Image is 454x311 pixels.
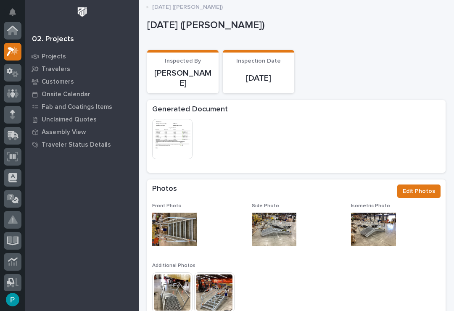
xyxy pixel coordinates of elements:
div: Notifications [11,8,21,22]
span: Isometric Photo [351,203,390,208]
a: Assembly View [25,126,139,138]
a: Fab and Coatings Items [25,100,139,113]
button: Edit Photos [397,184,441,198]
p: Fab and Coatings Items [42,103,112,111]
span: Edit Photos [403,186,435,196]
a: Onsite Calendar [25,88,139,100]
p: Traveler Status Details [42,141,111,149]
p: Projects [42,53,66,61]
img: IAiwUkZ1ZxgYhfSHILvYRF3j-qsBVuO9AuOMPpfDBtA [351,213,396,246]
p: Travelers [42,66,70,73]
span: Inspection Date [236,58,281,64]
span: Front Photo [152,203,182,208]
div: 02. Projects [32,35,74,44]
a: Customers [25,75,139,88]
a: Unclaimed Quotes [25,113,139,126]
p: Onsite Calendar [42,91,90,98]
p: Customers [42,78,74,86]
a: Projects [25,50,139,63]
p: Assembly View [42,129,86,136]
button: users-avatar [4,291,21,308]
img: Workspace Logo [74,4,90,20]
p: Unclaimed Quotes [42,116,97,124]
a: Travelers [25,63,139,75]
p: [PERSON_NAME] [152,68,214,88]
p: [DATE] [228,73,289,83]
span: Inspected By [165,58,201,64]
p: [DATE] ([PERSON_NAME]) [147,19,442,32]
span: Side Photo [252,203,279,208]
img: rXp-VKyDowMSi7SMWUDrsaUJMyPa-xZg7fMe-Cg98ZM [152,213,197,246]
h2: Photos [152,184,177,194]
h2: Generated Document [152,105,228,114]
p: [DATE] ([PERSON_NAME]) [152,2,223,11]
a: Traveler Status Details [25,138,139,151]
img: FJAygIq5hvmSrKWROaxZcAYWjhI2rdEFM1swoSyIBpI [252,213,296,246]
span: Additional Photos [152,263,195,268]
button: Notifications [4,3,21,21]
